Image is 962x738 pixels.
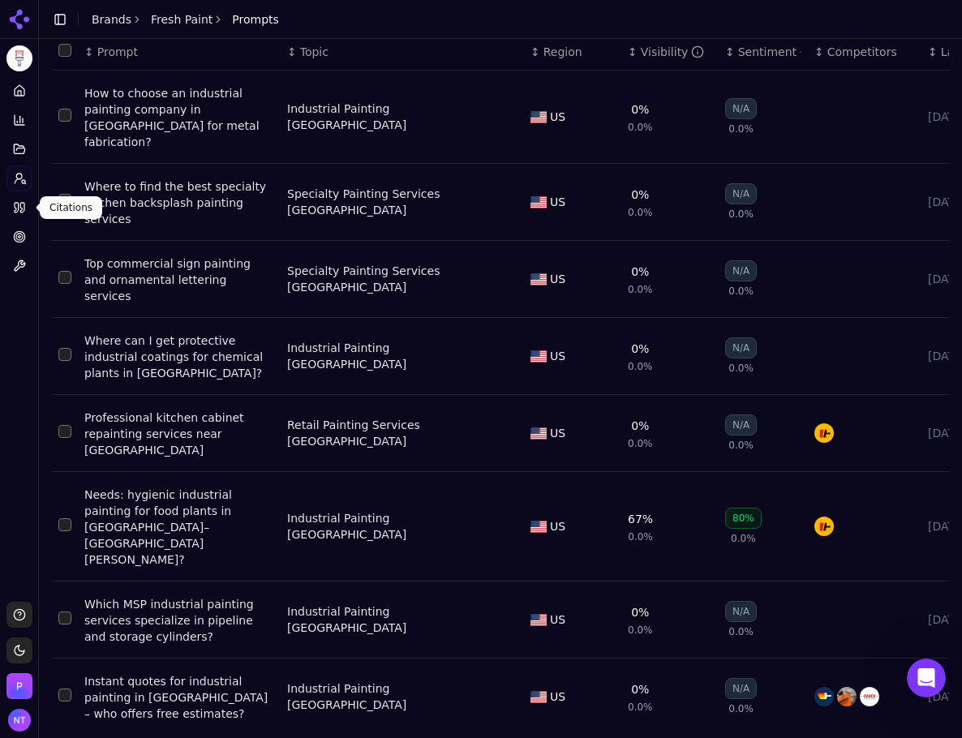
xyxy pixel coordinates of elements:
div: N/A [725,678,757,699]
code: www [138,174,158,187]
button: Select row 3 [58,271,71,284]
a: Brands [92,13,131,26]
a: Where to find the best specialty kitchen backsplash painting services [84,178,274,227]
img: US flag [530,350,547,363]
span: Competitors [827,44,897,60]
b: SSL certificate [113,159,205,172]
a: Industrial Painting [GEOGRAPHIC_DATA] [287,101,498,133]
a: Instant quotes for industrial painting in [GEOGRAPHIC_DATA] – who offers free estimates? [84,673,274,722]
a: Specialty Painting Services [GEOGRAPHIC_DATA] [287,186,498,218]
button: Current brand: Fresh Paint [6,45,32,71]
div: Where can I get protective industrial coatings for chemical plants in [GEOGRAPHIC_DATA]? [84,333,274,381]
a: Professional kitchen cabinet repainting services near [GEOGRAPHIC_DATA] [84,410,274,458]
button: Select row 5 [58,425,71,438]
div: Hey [PERSON_NAME], thanks for the additional info on Clearwater Living! [71,243,298,275]
div: 0% [631,604,649,620]
span: US [550,271,565,287]
button: go back [11,6,41,37]
div: Hey [PERSON_NAME], thanks for the additional info on Clearwater Living!It looks like FreshPaint I... [58,234,311,341]
span: US [550,194,565,210]
button: Home [254,6,285,37]
button: Gif picker [51,531,64,544]
a: Industrial Painting [GEOGRAPHIC_DATA] [287,510,498,543]
img: US flag [530,427,547,440]
button: Upload attachment [77,531,90,544]
div: Hey [PERSON_NAME],Apologies for this. It should now be availableAlp • 1h ago [13,375,266,458]
img: Fresh Paint [6,45,32,71]
img: Profile image for Alp [46,9,72,35]
th: Competitors [808,34,921,71]
img: five star painting [814,687,834,706]
img: US flag [530,273,547,285]
div: Citations [40,196,102,219]
span: 0.0% [628,283,653,296]
div: 0% [631,681,649,697]
button: Select all rows [58,44,71,57]
span: 0.0% [628,624,653,637]
button: Select row 8 [58,689,71,702]
span: Prompt [97,44,138,60]
div: [DATE] [13,212,311,234]
div: ↕Sentiment [725,44,801,60]
nav: breadcrumb [92,11,279,28]
button: Select row 1 [58,109,71,122]
div: N/A [725,414,757,436]
div: Alp • 1h ago [26,461,88,471]
img: US flag [530,521,547,533]
img: US flag [530,111,547,123]
button: Select row 7 [58,611,71,624]
span: 0.0% [728,625,754,638]
span: US [550,518,565,534]
span: 0.0% [728,702,754,715]
span: US [550,611,565,628]
div: Industrial Painting [GEOGRAPHIC_DATA] [287,680,498,713]
div: 0% [631,101,649,118]
th: Prompt [78,34,281,71]
a: Retail Painting Services [GEOGRAPHIC_DATA] [287,417,498,449]
img: Perrill [6,673,32,699]
textarea: Message… [14,497,311,525]
button: Select row 2 [58,194,71,207]
button: Emoji picker [25,531,38,544]
a: Industrial Painting [GEOGRAPHIC_DATA] [287,340,498,372]
div: 0% [631,341,649,357]
a: Specialty Painting Services [GEOGRAPHIC_DATA] [287,263,498,295]
li: Ensure the points correctly (using an A record or CNAME flattening, depending on their hosting se... [38,94,253,154]
a: How to choose an industrial painting company in [GEOGRAPHIC_DATA] for metal fabrication? [84,85,274,150]
span: 0.0% [728,362,754,375]
span: 0.0% [728,439,754,452]
img: get fresh paint [837,687,857,706]
div: ↕Topic [287,44,518,60]
img: US flag [530,196,547,208]
div: 0% [631,264,649,280]
div: ↕Region [530,44,615,60]
th: Region [524,34,621,71]
button: Open user button [8,709,31,732]
div: 67% [628,511,653,527]
p: Active 30m ago [79,20,161,36]
button: Open organization switcher [6,673,32,699]
div: Nate says… [13,487,311,543]
a: Fresh Paint [151,11,213,28]
div: Visibility [641,44,705,60]
button: Send a message… [278,525,304,551]
div: N/A [725,601,757,622]
span: 0.0% [628,530,653,543]
a: Top commercial sign painting and ornamental lettering services [84,255,274,304]
span: 0.0% [731,532,756,545]
div: ↕Visibility [628,44,712,60]
div: Industrial Painting [GEOGRAPHIC_DATA] [287,603,498,636]
img: US flag [530,691,547,703]
button: Select row 4 [58,348,71,361]
span: US [550,348,565,364]
li: Set up a from to . [38,45,253,90]
th: brandMentionRate [621,34,719,71]
div: Nate says… [13,234,311,354]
